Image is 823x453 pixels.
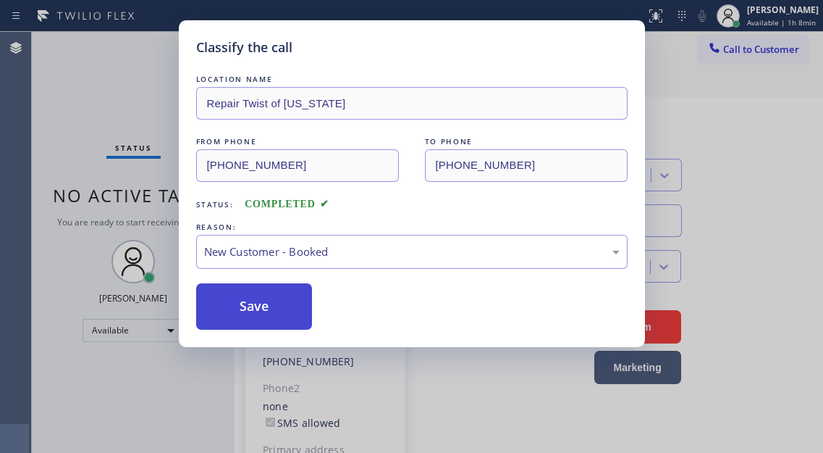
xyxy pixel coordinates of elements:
div: REASON: [196,220,628,235]
span: Status: [196,199,234,209]
span: COMPLETED [245,199,329,209]
input: From phone [196,149,399,182]
input: To phone [425,149,628,182]
div: LOCATION NAME [196,72,628,87]
div: FROM PHONE [196,134,399,149]
h5: Classify the call [196,38,292,57]
div: New Customer - Booked [204,244,620,260]
button: Save [196,283,313,330]
div: TO PHONE [425,134,628,149]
